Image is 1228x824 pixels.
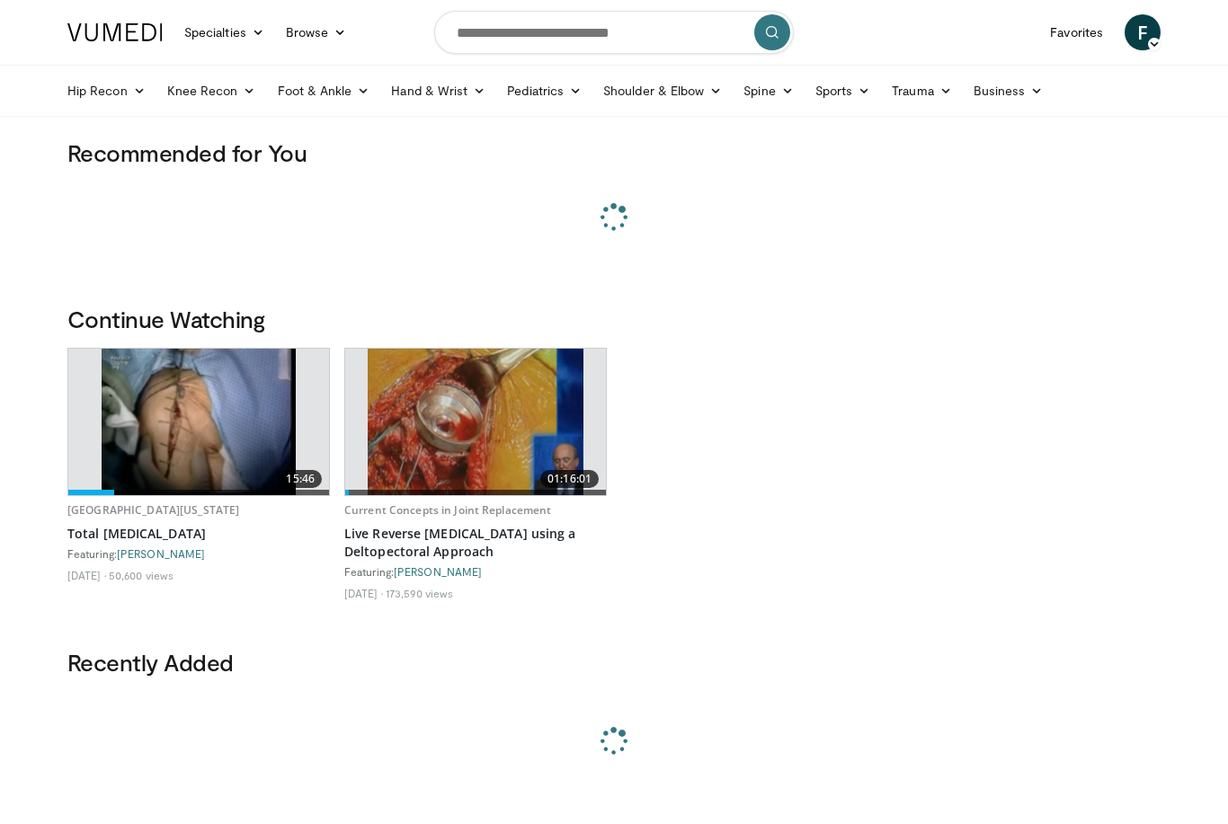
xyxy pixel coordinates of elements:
a: Shoulder & Elbow [592,73,733,109]
img: VuMedi Logo [67,23,163,41]
div: Featuring: [344,564,607,579]
li: 50,600 views [109,568,174,582]
a: Live Reverse [MEDICAL_DATA] using a Deltopectoral Approach [344,525,607,561]
li: 173,590 views [386,586,453,600]
a: 15:46 [68,349,329,495]
img: 38826_0000_3.png.620x360_q85_upscale.jpg [102,349,297,495]
h3: Continue Watching [67,305,1161,333]
a: [GEOGRAPHIC_DATA][US_STATE] [67,502,239,518]
a: Favorites [1039,14,1114,50]
li: [DATE] [67,568,106,582]
li: [DATE] [344,586,383,600]
a: [PERSON_NAME] [394,565,482,578]
span: 01:16:01 [540,470,599,488]
img: 684033_3.png.620x360_q85_upscale.jpg [368,349,583,495]
a: Hand & Wrist [380,73,496,109]
a: F [1125,14,1161,50]
a: Browse [275,14,358,50]
input: Search topics, interventions [434,11,794,54]
a: Total [MEDICAL_DATA] [67,525,330,543]
span: 15:46 [279,470,322,488]
a: Hip Recon [57,73,156,109]
a: Knee Recon [156,73,267,109]
a: Spine [733,73,804,109]
a: Current Concepts in Joint Replacement [344,502,551,518]
div: Featuring: [67,546,330,561]
a: Specialties [174,14,275,50]
a: Sports [805,73,882,109]
a: [PERSON_NAME] [117,547,205,560]
h3: Recently Added [67,648,1161,677]
a: Business [963,73,1054,109]
a: Foot & Ankle [267,73,381,109]
a: Pediatrics [496,73,592,109]
a: 01:16:01 [345,349,606,495]
a: Trauma [881,73,963,109]
h3: Recommended for You [67,138,1161,167]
